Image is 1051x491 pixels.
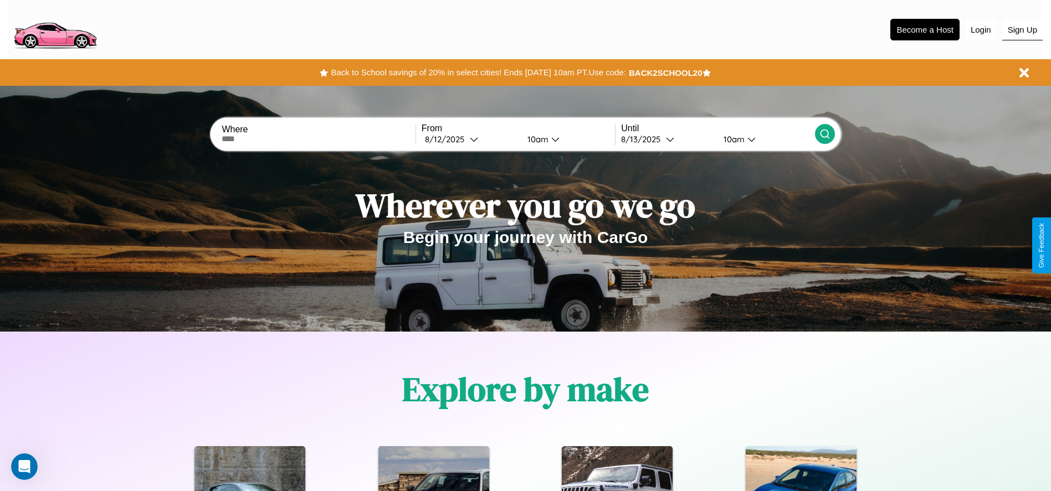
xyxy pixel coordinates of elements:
[621,123,814,133] label: Until
[11,453,38,480] iframe: Intercom live chat
[718,134,747,144] div: 10am
[715,133,815,145] button: 10am
[621,134,666,144] div: 8 / 13 / 2025
[519,133,616,145] button: 10am
[629,68,703,77] b: BACK2SCHOOL20
[8,6,101,51] img: logo
[402,366,649,412] h1: Explore by make
[425,134,470,144] div: 8 / 12 / 2025
[1002,19,1043,40] button: Sign Up
[328,65,628,80] button: Back to School savings of 20% in select cities! Ends [DATE] 10am PT.Use code:
[422,123,615,133] label: From
[1038,223,1045,268] div: Give Feedback
[522,134,551,144] div: 10am
[422,133,519,145] button: 8/12/2025
[965,19,997,40] button: Login
[222,125,415,135] label: Where
[890,19,960,40] button: Become a Host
